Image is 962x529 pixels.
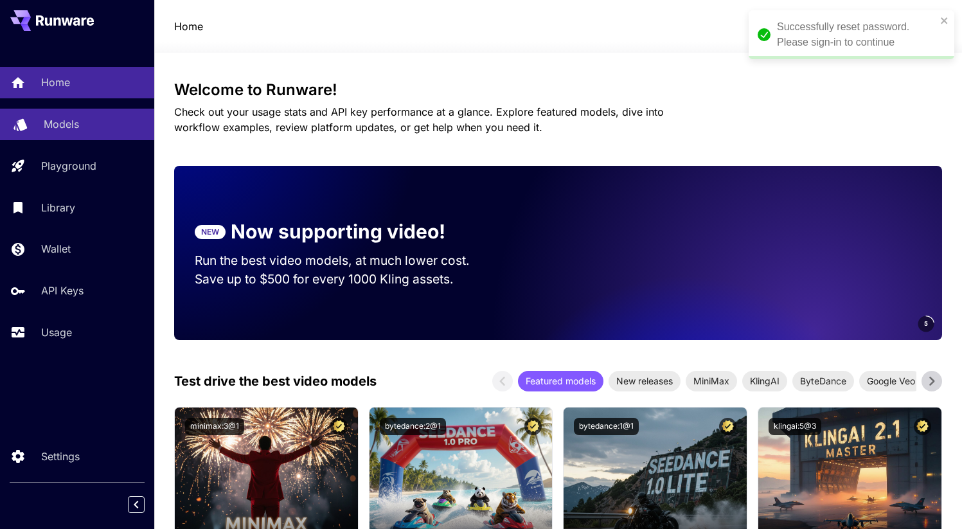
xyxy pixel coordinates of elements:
button: Certified Model – Vetted for best performance and includes a commercial license. [914,418,931,435]
button: minimax:3@1 [185,418,244,435]
p: Run the best video models, at much lower cost. [195,251,494,270]
span: ByteDance [792,374,854,388]
span: New releases [609,374,681,388]
span: 5 [924,319,928,328]
div: Successfully reset password. Please sign-in to continue [777,19,936,50]
button: Certified Model – Vetted for best performance and includes a commercial license. [330,418,348,435]
button: bytedance:1@1 [574,418,639,435]
nav: breadcrumb [174,19,203,34]
p: API Keys [41,283,84,298]
button: klingai:5@3 [769,418,821,435]
span: MiniMax [686,374,737,388]
p: Wallet [41,241,71,256]
div: ByteDance [792,371,854,391]
p: Home [41,75,70,90]
button: Collapse sidebar [128,496,145,513]
p: Settings [41,449,80,464]
span: Google Veo [859,374,923,388]
p: Now supporting video! [231,217,445,246]
div: Google Veo [859,371,923,391]
div: KlingAI [742,371,787,391]
p: Playground [41,158,96,174]
p: Library [41,200,75,215]
button: bytedance:2@1 [380,418,446,435]
button: close [940,15,949,26]
button: Certified Model – Vetted for best performance and includes a commercial license. [719,418,736,435]
div: MiniMax [686,371,737,391]
div: Collapse sidebar [138,493,154,516]
span: Check out your usage stats and API key performance at a glance. Explore featured models, dive int... [174,105,664,134]
p: Save up to $500 for every 1000 Kling assets. [195,270,494,289]
p: Usage [41,325,72,340]
p: Test drive the best video models [174,372,377,391]
div: New releases [609,371,681,391]
h3: Welcome to Runware! [174,81,941,99]
div: Featured models [518,371,603,391]
p: Models [44,116,79,132]
button: Certified Model – Vetted for best performance and includes a commercial license. [524,418,542,435]
a: Home [174,19,203,34]
span: Featured models [518,374,603,388]
span: KlingAI [742,374,787,388]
